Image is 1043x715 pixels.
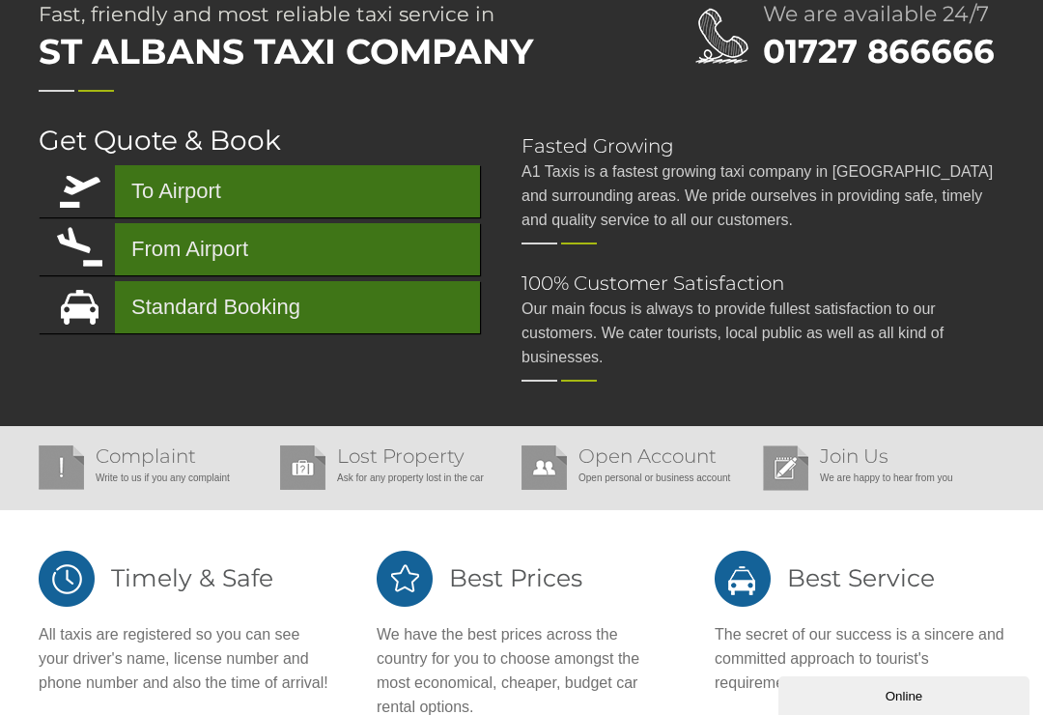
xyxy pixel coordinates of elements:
h2: Get Quote & Book [39,127,483,154]
span: St Albans Taxi Company [39,24,618,78]
a: Join Us [820,444,888,468]
a: Lost Property [337,444,465,468]
a: Complaint [96,444,196,468]
p: We are happy to hear from you [763,466,995,490]
p: Write to us if you any complaint [39,466,270,490]
img: Lost Property [280,445,325,490]
h2: Timely & Safe [39,549,328,608]
img: Complaint [39,445,84,490]
a: To Airport [39,165,480,217]
h2: We are available 24/7 [763,4,1004,25]
p: The secret of our success is a sincere and committed approach to tourist's requirements, anticipa... [715,622,1004,695]
p: Open personal or business account [521,466,753,490]
p: Our main focus is always to provide fullest satisfaction to our customers. We cater tourists, loc... [521,297,1004,369]
h1: Fast, friendly and most reliable taxi service in [39,4,618,78]
h2: Best Service [715,549,1004,608]
p: A1 Taxis is a fastest growing taxi company in [GEOGRAPHIC_DATA] and surrounding areas. We pride o... [521,159,1004,232]
img: Join Us [763,445,808,491]
iframe: chat widget [778,672,1033,715]
h2: Fasted Growing [521,136,1004,156]
a: Standard Booking [39,281,480,333]
a: 01727 866666 [763,31,995,71]
h2: 100% Customer Satisfaction [521,273,1004,293]
p: All taxis are registered so you can see your driver's name, license number and phone number and a... [39,622,328,695]
h2: Best Prices [377,549,666,608]
a: Open Account [578,444,717,468]
img: Open Account [521,445,567,490]
a: From Airport [39,223,480,275]
p: Ask for any property lost in the car [280,466,512,490]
